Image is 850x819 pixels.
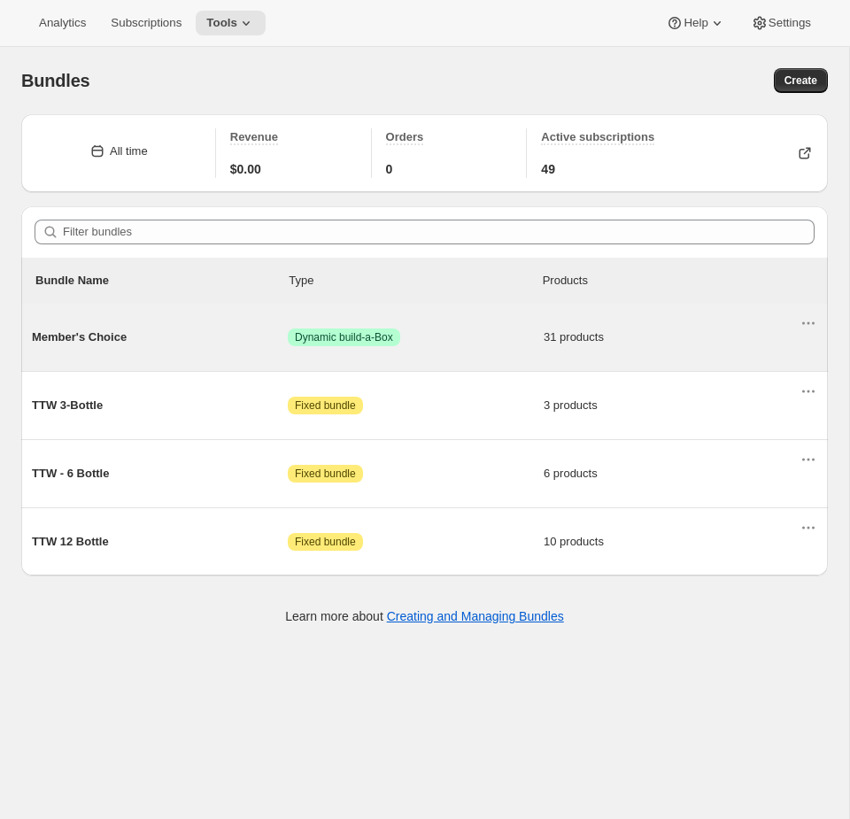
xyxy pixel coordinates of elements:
[784,73,817,88] span: Create
[196,11,266,35] button: Tools
[655,11,736,35] button: Help
[63,220,815,244] input: Filter bundles
[543,272,796,290] div: Products
[684,16,707,30] span: Help
[100,11,192,35] button: Subscriptions
[32,465,288,483] span: TTW - 6 Bottle
[740,11,822,35] button: Settings
[796,447,821,472] button: Actions for TTW - 6 Bottle
[295,467,356,481] span: Fixed bundle
[796,379,821,404] button: Actions for TTW 3-Bottle
[230,160,261,178] span: $0.00
[544,533,800,551] span: 10 products
[35,272,289,290] p: Bundle Name
[544,397,800,414] span: 3 products
[386,160,393,178] span: 0
[39,16,86,30] span: Analytics
[774,68,828,93] button: Create
[21,71,90,90] span: Bundles
[206,16,237,30] span: Tools
[285,607,563,625] p: Learn more about
[295,535,356,549] span: Fixed bundle
[387,609,564,623] a: Creating and Managing Bundles
[796,311,821,336] button: Actions for Member's Choice
[769,16,811,30] span: Settings
[386,130,424,143] span: Orders
[544,328,800,346] span: 31 products
[796,515,821,540] button: Actions for TTW 12 Bottle
[295,398,356,413] span: Fixed bundle
[32,397,288,414] span: TTW 3-Bottle
[230,130,278,143] span: Revenue
[110,143,148,160] div: All time
[541,160,555,178] span: 49
[28,11,97,35] button: Analytics
[32,533,288,551] span: TTW 12 Bottle
[295,330,393,344] span: Dynamic build-a-Box
[32,328,288,346] span: Member's Choice
[544,465,800,483] span: 6 products
[541,130,654,143] span: Active subscriptions
[289,272,542,290] div: Type
[111,16,182,30] span: Subscriptions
